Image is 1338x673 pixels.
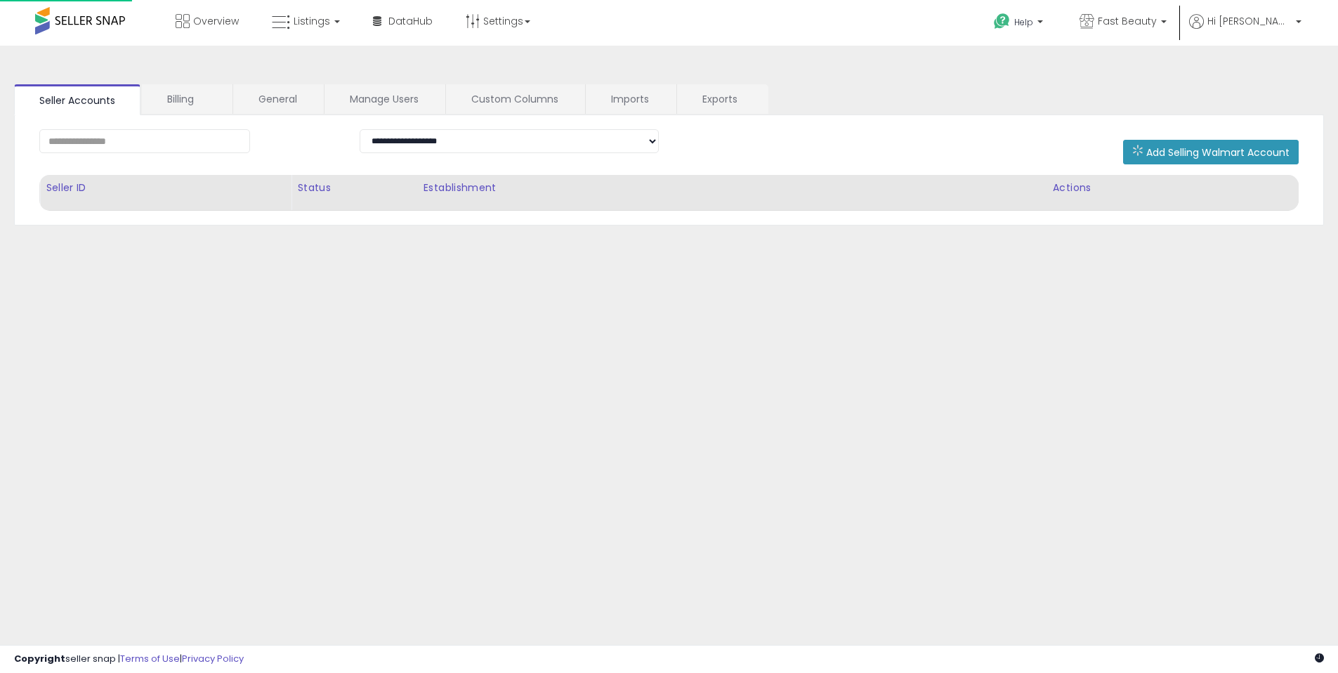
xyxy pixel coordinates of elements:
div: Actions [1053,181,1292,195]
button: Add Selling Walmart Account [1123,140,1299,164]
span: Add Selling Walmart Account [1146,145,1290,159]
a: General [233,84,322,114]
span: DataHub [388,14,433,28]
a: Seller Accounts [14,84,140,115]
a: Help [983,2,1057,46]
a: Manage Users [324,84,444,114]
a: Terms of Use [120,652,180,665]
a: Custom Columns [446,84,584,114]
span: Listings [294,14,330,28]
span: Fast Beauty [1098,14,1157,28]
div: Status [297,181,411,195]
div: Seller ID [46,181,285,195]
a: Privacy Policy [182,652,244,665]
i: Get Help [993,13,1011,30]
span: Hi [PERSON_NAME] [1207,14,1292,28]
a: Imports [586,84,675,114]
strong: Copyright [14,652,65,665]
div: Establishment [424,181,1041,195]
div: seller snap | | [14,653,244,666]
a: Billing [142,84,231,114]
span: Help [1014,16,1033,28]
a: Exports [677,84,767,114]
a: Hi [PERSON_NAME] [1189,14,1301,46]
span: Overview [193,14,239,28]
